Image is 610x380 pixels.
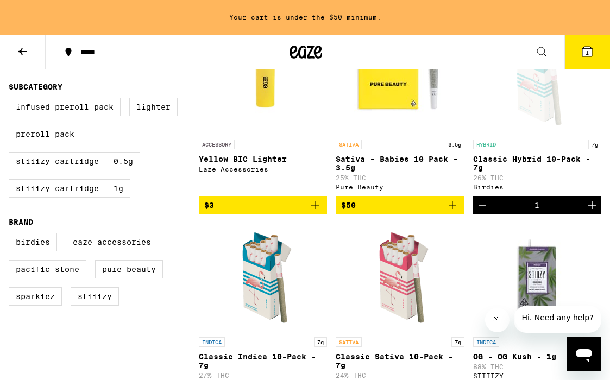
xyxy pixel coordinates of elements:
[9,218,33,226] legend: Brand
[9,83,62,91] legend: Subcategory
[345,26,454,134] img: Pure Beauty - Sativa - Babies 10 Pack - 3.5g
[336,372,464,379] p: 24% THC
[204,201,214,210] span: $3
[336,174,464,181] p: 25% THC
[9,179,130,198] label: STIIIZY Cartridge - 1g
[129,98,178,116] label: Lighter
[473,337,499,347] p: INDICA
[9,260,86,278] label: Pacific Stone
[221,26,305,134] img: Eaze Accessories - Yellow BIC Lighter
[199,155,327,163] p: Yellow BIC Lighter
[9,98,121,116] label: Infused Preroll Pack
[66,233,158,251] label: Eaze Accessories
[199,352,327,370] p: Classic Indica 10-Pack - 7g
[336,337,362,347] p: SATIVA
[483,223,592,332] img: STIIIZY - OG - OG Kush - 1g
[564,35,610,69] button: 1
[9,233,57,251] label: Birdies
[567,337,601,371] iframe: Button to launch messaging window
[473,363,601,370] p: 88% THC
[473,155,601,172] p: Classic Hybrid 10-Pack - 7g
[9,125,81,143] label: Preroll Pack
[473,352,601,361] p: OG - OG Kush - 1g
[71,287,119,306] label: STIIIZY
[473,196,492,214] button: Decrement
[199,196,327,214] button: Add to bag
[473,26,601,196] a: Open page for Classic Hybrid 10-Pack - 7g from Birdies
[473,140,499,149] p: HYBRID
[209,223,317,332] img: Birdies - Classic Indica 10-Pack - 7g
[199,337,225,347] p: INDICA
[473,174,601,181] p: 26% THC
[588,140,601,149] p: 7g
[534,201,539,210] div: 1
[583,196,601,214] button: Increment
[199,26,327,196] a: Open page for Yellow BIC Lighter from Eaze Accessories
[586,49,589,56] span: 1
[336,140,362,149] p: SATIVA
[95,260,163,278] label: Pure Beauty
[514,306,601,333] iframe: Message from company
[345,223,454,332] img: Birdies - Classic Sativa 10-Pack - 7g
[199,140,235,149] p: ACCESSORY
[445,140,464,149] p: 3.5g
[199,372,327,379] p: 27% THC
[473,183,601,191] div: Birdies
[336,155,464,172] p: Sativa - Babies 10 Pack - 3.5g
[451,337,464,347] p: 7g
[199,166,327,173] div: Eaze Accessories
[485,308,510,332] iframe: Close message
[9,287,62,306] label: Sparkiez
[336,352,464,370] p: Classic Sativa 10-Pack - 7g
[314,337,327,347] p: 7g
[473,372,601,379] div: STIIIZY
[9,152,140,170] label: STIIIZY Cartridge - 0.5g
[341,201,356,210] span: $50
[336,196,464,214] button: Add to bag
[336,183,464,191] div: Pure Beauty
[336,26,464,196] a: Open page for Sativa - Babies 10 Pack - 3.5g from Pure Beauty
